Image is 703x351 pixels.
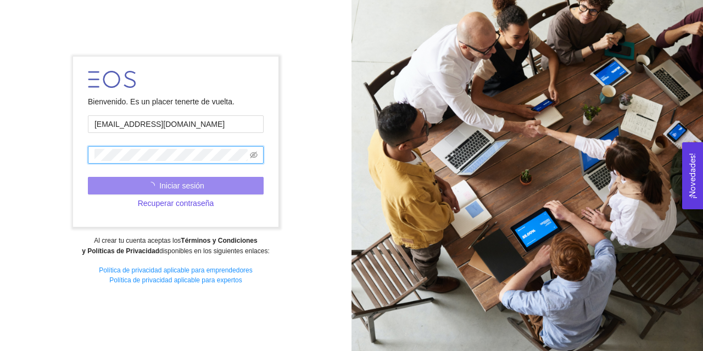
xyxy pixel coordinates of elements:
button: Recuperar contraseña [88,194,264,212]
span: Iniciar sesión [159,180,204,192]
strong: Términos y Condiciones y Políticas de Privacidad [82,237,257,255]
button: Open Feedback Widget [682,142,703,209]
a: Política de privacidad aplicable para expertos [109,276,242,284]
span: Recuperar contraseña [138,197,214,209]
button: Iniciar sesión [88,177,264,194]
span: loading [147,182,159,190]
a: Política de privacidad aplicable para emprendedores [99,266,253,274]
span: eye-invisible [250,151,258,159]
div: Bienvenido. Es un placer tenerte de vuelta. [88,96,264,108]
input: Correo electrónico [88,115,264,133]
a: Recuperar contraseña [88,199,264,208]
div: Al crear tu cuenta aceptas los disponibles en los siguientes enlaces: [7,236,344,257]
img: LOGO [88,71,136,88]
